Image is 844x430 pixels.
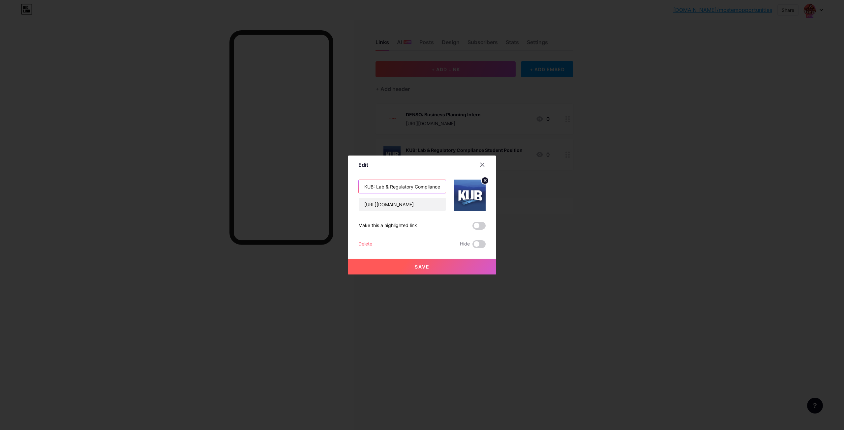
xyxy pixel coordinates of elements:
[359,198,446,211] input: URL
[358,222,417,230] div: Make this a highlighted link
[348,259,496,274] button: Save
[460,240,470,248] span: Hide
[454,180,486,211] img: link_thumbnail
[358,161,368,169] div: Edit
[415,264,430,270] span: Save
[359,180,446,193] input: Title
[358,240,372,248] div: Delete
